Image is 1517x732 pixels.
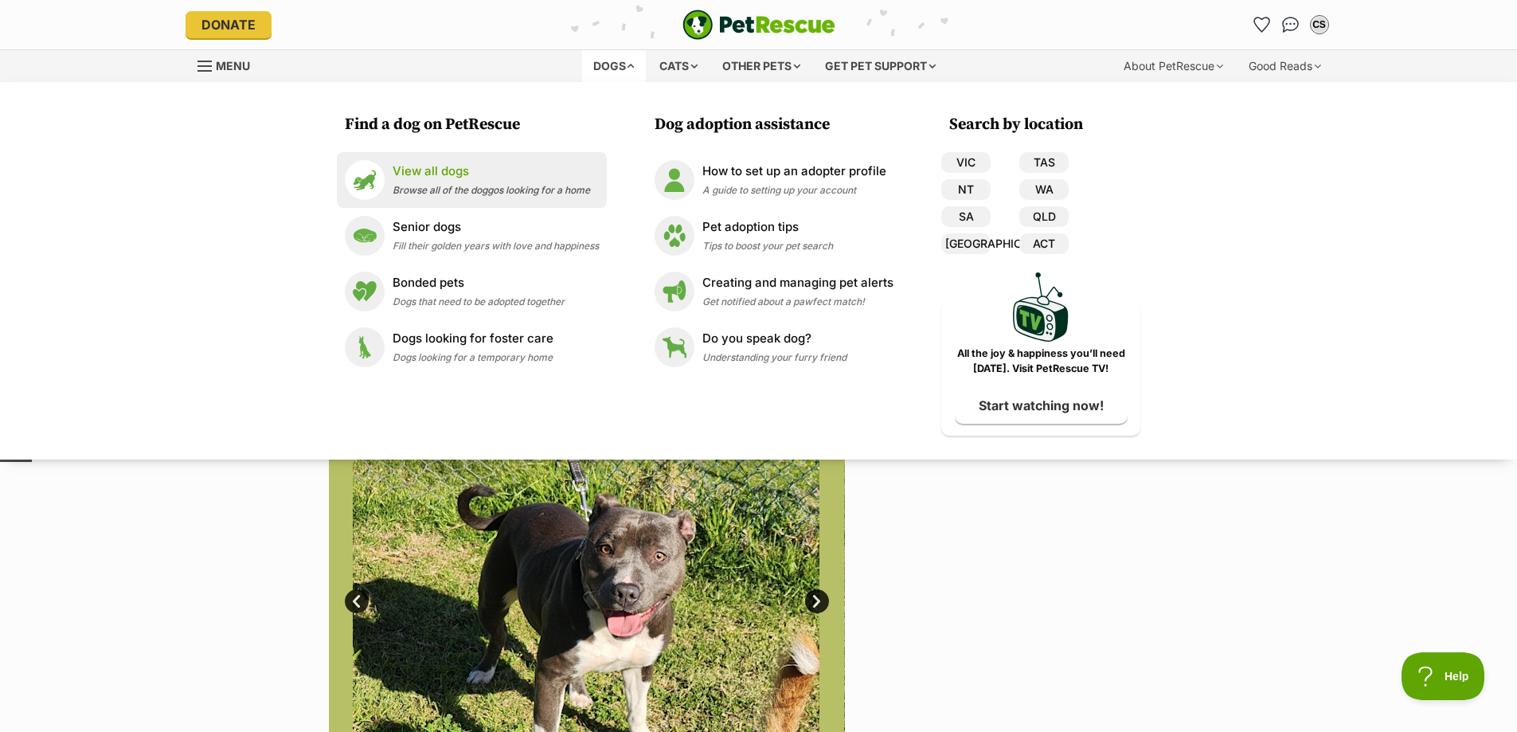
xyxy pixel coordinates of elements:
img: chat-41dd97257d64d25036548639549fe6c8038ab92f7586957e7f3b1b290dea8141.svg [1282,17,1299,33]
a: How to set up an adopter profile How to set up an adopter profile A guide to setting up your account [655,160,893,200]
img: Dogs looking for foster care [345,327,385,367]
p: How to set up an adopter profile [702,162,886,181]
img: View all dogs [345,160,385,200]
img: How to set up an adopter profile [655,160,694,200]
span: Browse all of the doggos looking for a home [393,184,590,196]
img: Creating and managing pet alerts [655,272,694,311]
a: Menu [197,50,261,79]
p: Dogs looking for foster care [393,330,553,348]
img: logo-e224e6f780fb5917bec1dbf3a21bbac754714ae5b6737aabdf751b685950b380.svg [682,10,835,40]
h3: Search by location [949,114,1140,136]
a: Prev [345,589,369,613]
a: TAS [1019,152,1069,173]
a: [GEOGRAPHIC_DATA] [941,233,991,254]
button: My account [1307,12,1332,37]
div: About PetRescue [1112,50,1234,82]
span: Fill their golden years with love and happiness [393,240,599,252]
ul: Account quick links [1249,12,1332,37]
p: Pet adoption tips [702,218,833,237]
p: Bonded pets [393,274,565,292]
a: Creating and managing pet alerts Creating and managing pet alerts Get notified about a pawfect ma... [655,272,893,311]
div: CS [1312,17,1327,33]
div: Other pets [711,50,811,82]
a: SA [941,206,991,227]
a: ACT [1019,233,1069,254]
a: Bonded pets Bonded pets Dogs that need to be adopted together [345,272,599,311]
img: Senior dogs [345,216,385,256]
a: Do you speak dog? Do you speak dog? Understanding your furry friend [655,327,893,367]
a: Donate [186,11,272,38]
a: Next [805,589,829,613]
a: WA [1019,179,1069,200]
div: Get pet support [814,50,947,82]
iframe: Help Scout Beacon - Open [1402,652,1485,700]
p: View all dogs [393,162,590,181]
h3: Find a dog on PetRescue [345,114,607,136]
img: Pet adoption tips [655,216,694,256]
a: Pet adoption tips Pet adoption tips Tips to boost your pet search [655,216,893,256]
span: Get notified about a pawfect match! [702,296,865,307]
a: PetRescue [682,10,835,40]
span: Menu [216,59,250,72]
span: Understanding your furry friend [702,351,846,363]
a: Senior dogs Senior dogs Fill their golden years with love and happiness [345,216,599,256]
span: A guide to setting up your account [702,184,856,196]
a: NT [941,179,991,200]
img: Bonded pets [345,272,385,311]
div: Cats [648,50,709,82]
img: Do you speak dog? [655,327,694,367]
span: Tips to boost your pet search [702,240,833,252]
a: Start watching now! [955,387,1128,424]
p: All the joy & happiness you’ll need [DATE]. Visit PetRescue TV! [953,346,1128,377]
span: Dogs that need to be adopted together [393,296,565,307]
p: Creating and managing pet alerts [702,274,893,292]
h3: Dog adoption assistance [655,114,901,136]
img: PetRescue TV logo [1013,272,1069,342]
a: QLD [1019,206,1069,227]
span: Dogs looking for a temporary home [393,351,553,363]
p: Senior dogs [393,218,599,237]
div: Dogs [582,50,646,82]
div: Good Reads [1237,50,1332,82]
a: Conversations [1278,12,1304,37]
p: Do you speak dog? [702,330,846,348]
a: View all dogs View all dogs Browse all of the doggos looking for a home [345,160,599,200]
a: Dogs looking for foster care Dogs looking for foster care Dogs looking for a temporary home [345,327,599,367]
a: VIC [941,152,991,173]
a: Favourites [1249,12,1275,37]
